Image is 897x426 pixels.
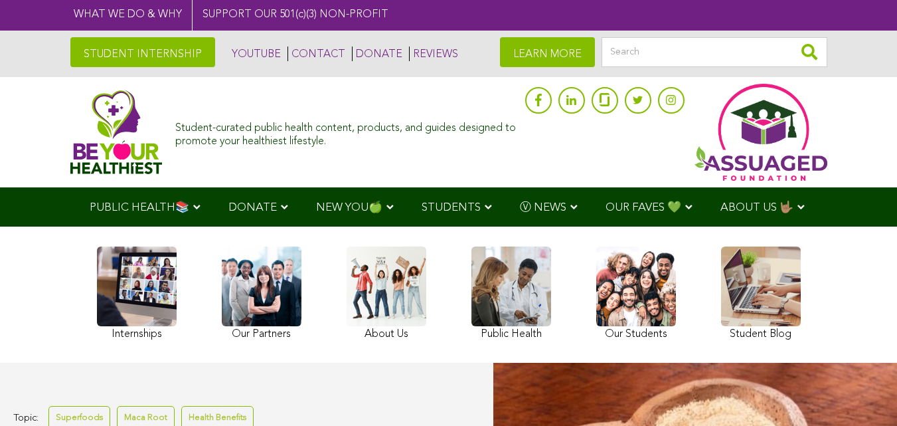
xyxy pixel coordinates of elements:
[500,37,595,67] a: LEARN MORE
[409,47,458,61] a: REVIEWS
[602,37,827,67] input: Search
[831,362,897,426] iframe: Chat Widget
[422,202,481,213] span: STUDENTS
[70,37,215,67] a: STUDENT INTERNSHIP
[228,47,281,61] a: YOUTUBE
[175,116,518,148] div: Student-curated public health content, products, and guides designed to promote your healthiest l...
[720,202,793,213] span: ABOUT US 🤟🏽
[70,187,827,227] div: Navigation Menu
[520,202,566,213] span: Ⓥ NEWS
[316,202,382,213] span: NEW YOU🍏
[694,84,827,181] img: Assuaged App
[90,202,189,213] span: PUBLIC HEALTH📚
[70,90,163,174] img: Assuaged
[352,47,402,61] a: DONATE
[228,202,277,213] span: DONATE
[600,93,609,106] img: glassdoor
[606,202,681,213] span: OUR FAVES 💚
[287,47,345,61] a: CONTACT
